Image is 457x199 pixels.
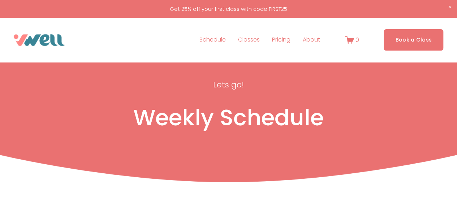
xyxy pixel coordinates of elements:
span: About [303,35,320,45]
a: folder dropdown [303,34,320,46]
span: Classes [238,35,260,45]
span: 0 [355,36,359,44]
a: Pricing [272,34,290,46]
a: 0 items in cart [345,35,359,44]
h1: Weekly Schedule [14,104,443,131]
p: Lets go! [140,78,317,92]
a: Book a Class [384,29,443,51]
img: VWell [14,34,65,46]
a: folder dropdown [238,34,260,46]
a: Schedule [199,34,226,46]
